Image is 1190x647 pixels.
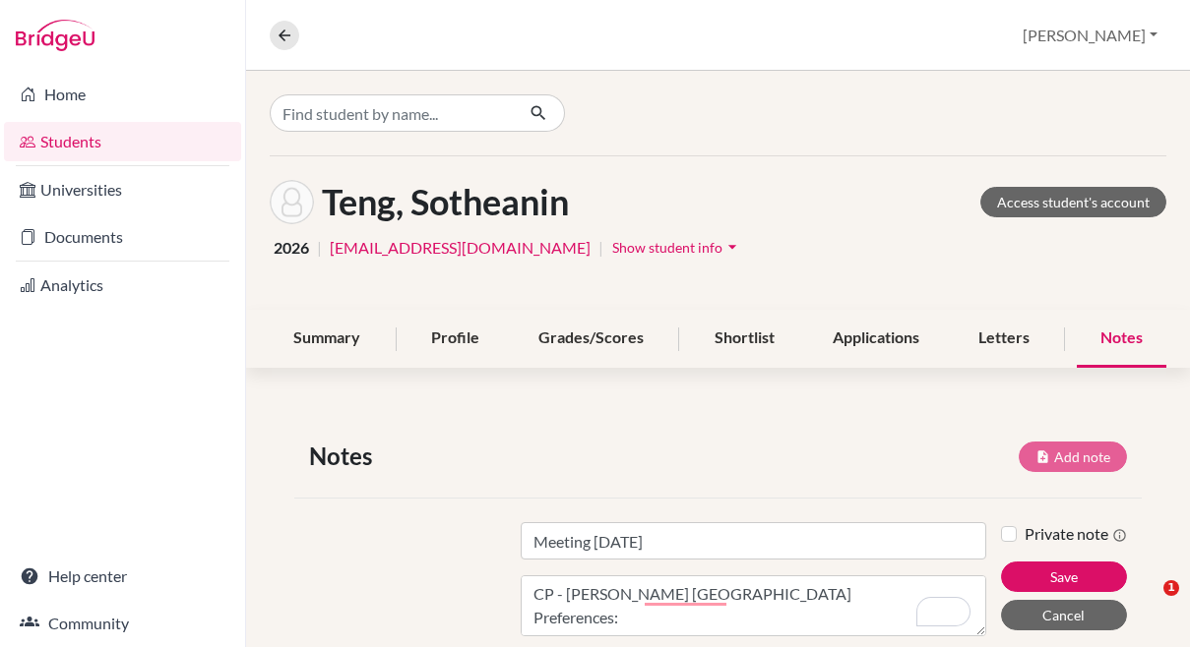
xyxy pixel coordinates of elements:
a: Help center [4,557,241,596]
textarea: To enrich screen reader interactions, please activate Accessibility in Grammarly extension settings [521,575,985,636]
a: Students [4,122,241,161]
a: Community [4,604,241,643]
button: [PERSON_NAME] [1014,17,1166,54]
div: Shortlist [691,310,798,368]
span: 1 [1163,580,1179,596]
iframe: Intercom live chat [1123,580,1170,627]
a: Analytics [4,265,241,305]
button: Add note [1019,441,1127,472]
div: Summary [270,310,384,368]
span: | [598,236,603,260]
div: Applications [809,310,943,368]
div: Grades/Scores [515,310,667,368]
label: Private note [1025,522,1127,546]
span: 2026 [274,236,309,260]
h1: Teng, Sotheanin [322,181,569,223]
a: Home [4,75,241,114]
span: Show student info [612,239,722,256]
input: Note title (required) [521,522,985,559]
div: Notes [1077,310,1166,368]
div: Profile [407,310,503,368]
i: arrow_drop_down [722,237,742,257]
a: Universities [4,170,241,209]
span: Notes [309,439,380,474]
button: Save [1001,561,1127,592]
a: Access student's account [980,187,1166,217]
a: [EMAIL_ADDRESS][DOMAIN_NAME] [330,236,591,260]
button: Show student infoarrow_drop_down [611,232,743,263]
div: Letters [955,310,1053,368]
img: Bridge-U [16,20,94,51]
input: Find student by name... [270,94,514,132]
a: Documents [4,217,241,257]
img: Sotheanin Teng's avatar [270,180,314,224]
span: | [317,236,322,260]
button: Cancel [1001,600,1127,630]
